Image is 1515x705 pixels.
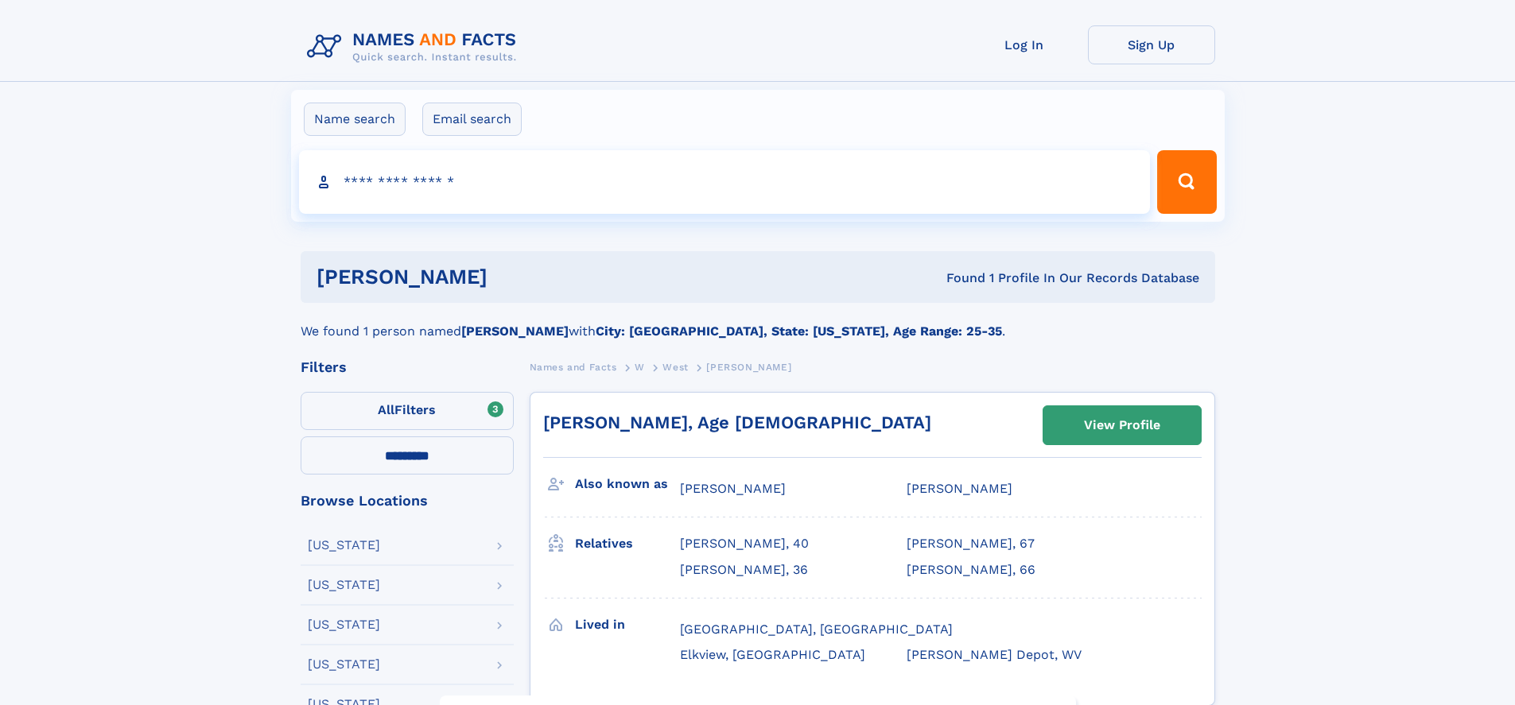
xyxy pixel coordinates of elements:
div: [US_STATE] [308,618,380,631]
b: [PERSON_NAME] [461,323,569,339]
div: [US_STATE] [308,579,380,591]
span: [PERSON_NAME] [907,481,1012,496]
input: search input [299,150,1151,214]
b: City: [GEOGRAPHIC_DATA], State: [US_STATE], Age Range: 25-35 [596,323,1002,339]
a: W [635,357,645,377]
a: [PERSON_NAME], Age [DEMOGRAPHIC_DATA] [543,413,931,432]
span: [PERSON_NAME] [706,362,791,373]
span: [PERSON_NAME] [680,481,786,496]
div: We found 1 person named with . [301,303,1215,341]
div: Found 1 Profile In Our Records Database [717,269,1199,287]
span: West [662,362,688,373]
a: View Profile [1043,406,1201,444]
a: Sign Up [1088,25,1215,64]
h3: Also known as [575,471,680,498]
span: Elkview, [GEOGRAPHIC_DATA] [680,647,865,662]
a: [PERSON_NAME], 66 [907,561,1035,579]
a: [PERSON_NAME], 67 [907,535,1035,552]
a: [PERSON_NAME], 36 [680,561,808,579]
div: Filters [301,360,514,374]
a: [PERSON_NAME], 40 [680,535,809,552]
button: Search Button [1157,150,1216,214]
div: Browse Locations [301,494,514,508]
a: Log In [961,25,1088,64]
h3: Lived in [575,611,680,638]
a: Names and Facts [530,357,617,377]
h3: Relatives [575,530,680,557]
span: [GEOGRAPHIC_DATA], [GEOGRAPHIC_DATA] [680,622,953,637]
label: Email search [422,103,522,136]
span: [PERSON_NAME] Depot, WV [907,647,1082,662]
a: West [662,357,688,377]
span: W [635,362,645,373]
label: Name search [304,103,406,136]
img: Logo Names and Facts [301,25,530,68]
span: All [378,402,394,417]
label: Filters [301,392,514,430]
div: [US_STATE] [308,539,380,552]
div: [US_STATE] [308,658,380,671]
h1: [PERSON_NAME] [317,267,717,287]
div: View Profile [1084,407,1160,444]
